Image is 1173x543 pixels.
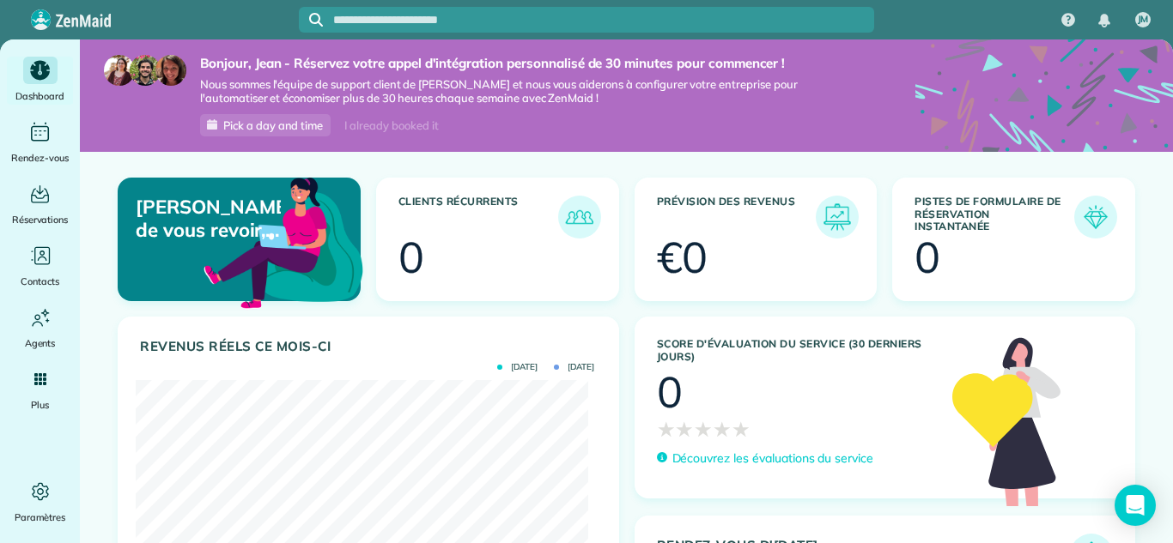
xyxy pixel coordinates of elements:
h3: Score d'évaluation du service (30 derniers jours) [657,338,936,363]
span: ★ [732,413,751,444]
div: Open Intercom Messenger [1115,485,1156,526]
a: Rendez-vous [7,118,73,166]
div: 0 [398,236,424,279]
span: Pick a day and time [223,118,323,132]
img: michelle-19f622bdf1676172e81f8f8fba1fb50e276960ebfe0243fe18214015130c80e4.jpg [155,55,186,86]
span: Réservations [12,211,69,228]
img: icon_form_leads-04211a6a04a5b2264e4ee56bc0799ec3eb69b7e499cbb523a139df1d13a81ae0.png [1079,200,1113,234]
a: Agents [7,304,73,352]
a: Découvrez les évaluations du service [657,449,874,468]
span: Dashboard [15,87,64,105]
span: ★ [675,413,694,444]
span: ★ [694,413,713,444]
a: Paramètres [7,478,73,526]
span: JM [1138,13,1149,27]
p: Découvrez les évaluations du service [672,449,874,468]
span: Rendez-vous [11,149,69,166]
img: maria-72a9807cf96188c08ef61303f053569d2e2a8a1cde33d635c8a3ac13582a053d.jpg [104,55,135,86]
a: Réservations [7,180,73,228]
h3: Prévision des revenus [657,196,817,238]
span: Agents [25,335,56,352]
img: icon_forecast_revenue-8c13a41c7ed35a8dcfafea3cbb826a0462acb37728057bba2d056411b612bbbe.png [820,200,854,234]
span: Paramètres [15,509,66,526]
div: Notifications [1086,2,1122,39]
div: 0 [915,236,940,279]
svg: Rechercher [309,13,323,27]
span: ★ [657,413,676,444]
span: Plus [31,396,49,413]
button: Rechercher [299,13,323,27]
a: Dashboard [7,57,73,105]
span: [DATE] [554,363,594,371]
h3: Revenus réels ce mois-ci [140,339,601,354]
h3: Pistes de formulaire de réservation instantanée [915,196,1074,238]
div: 0 [657,371,683,413]
span: Contacts [21,273,59,290]
a: Pick a day and time [200,114,331,136]
h3: Clients récurrents [398,196,558,238]
div: €0 [657,236,708,279]
p: [PERSON_NAME] de vous revoir, [PERSON_NAME]! [136,196,281,241]
img: jorge-587dff0eeaa6aab1f244e6dc62b8924c3b6ad411094392a53c71c6c4a576187d.jpg [130,55,161,86]
span: [DATE] [497,363,538,371]
div: I already booked it [334,115,448,136]
a: Contacts [7,242,73,290]
span: ★ [713,413,732,444]
span: Nous sommes l'équipe de support client de [PERSON_NAME] et nous vous aiderons à configurer votre ... [200,77,864,106]
strong: Bonjour, Jean - Réservez votre appel d'intégration personnalisé de 30 minutes pour commencer ! [200,55,864,72]
img: dashboard_welcome-42a62b7d889689a78055ac9021e634bf52bae3f8056760290aed330b23ab8690.png [200,158,367,324]
img: icon_recurring_customers-cf858462ba22bcd05b5a5880d41d6543d210077de5bb9ebc9590e49fd87d84ed.png [562,200,597,234]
